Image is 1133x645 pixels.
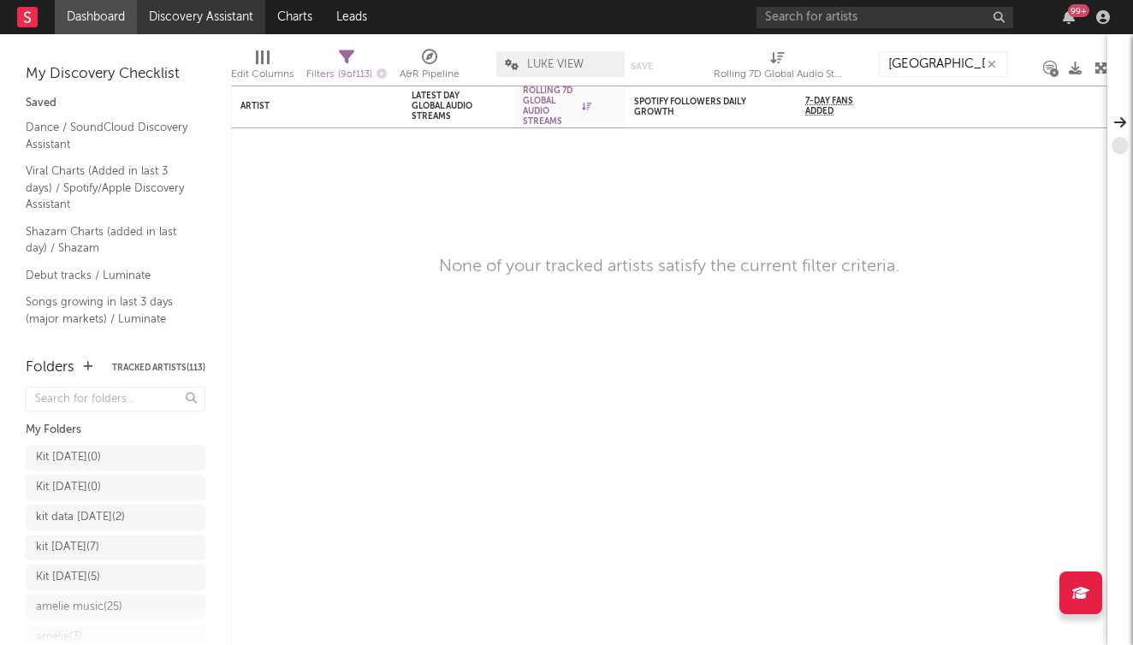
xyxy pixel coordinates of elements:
[36,597,122,618] div: amelie music ( 25 )
[634,97,762,117] div: Spotify Followers Daily Growth
[805,96,874,116] span: 7-Day Fans Added
[26,293,188,328] a: Songs growing in last 3 days (major markets) / Luminate
[26,93,205,114] div: Saved
[527,59,584,70] span: LUKE VIEW
[26,475,205,500] a: Kit [DATE](0)
[240,101,369,111] div: Artist
[879,51,1007,77] input: Search...
[1068,4,1089,17] div: 99 +
[523,86,591,127] div: Rolling 7D Global Audio Streams
[26,266,188,285] a: Debut tracks / Luminate
[231,43,294,92] div: Edit Columns
[338,70,372,80] span: ( 9 of 113 )
[26,420,205,441] div: My Folders
[306,43,387,92] div: Filters(9 of 113)
[26,505,205,530] a: kit data [DATE](2)
[400,64,460,85] div: A&R Pipeline
[26,595,205,620] a: amelie music(25)
[26,358,74,378] div: Folders
[36,567,100,588] div: Kit [DATE] ( 5 )
[26,118,188,153] a: Dance / SoundCloud Discovery Assistant
[26,565,205,590] a: Kit [DATE](5)
[306,64,387,86] div: Filters
[714,43,842,92] div: Rolling 7D Global Audio Streams (Rolling 7D Global Audio Streams)
[439,257,899,277] div: None of your tracked artists satisfy the current filter criteria.
[756,7,1013,28] input: Search for artists
[26,445,205,470] a: Kit [DATE](0)
[412,91,480,121] div: Latest Day Global Audio Streams
[36,537,99,558] div: kit [DATE] ( 7 )
[26,64,205,85] div: My Discovery Checklist
[26,387,205,411] input: Search for folders...
[26,222,188,257] a: Shazam Charts (added in last day) / Shazam
[400,43,460,92] div: A&R Pipeline
[36,477,101,498] div: Kit [DATE] ( 0 )
[231,64,294,85] div: Edit Columns
[631,62,653,71] button: Save
[36,507,125,528] div: kit data [DATE] ( 2 )
[1063,10,1075,24] button: 99+
[26,162,188,214] a: Viral Charts (Added in last 3 days) / Spotify/Apple Discovery Assistant
[714,64,842,85] div: Rolling 7D Global Audio Streams (Rolling 7D Global Audio Streams)
[36,447,101,468] div: Kit [DATE] ( 0 )
[26,535,205,560] a: kit [DATE](7)
[112,364,205,372] button: Tracked Artists(113)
